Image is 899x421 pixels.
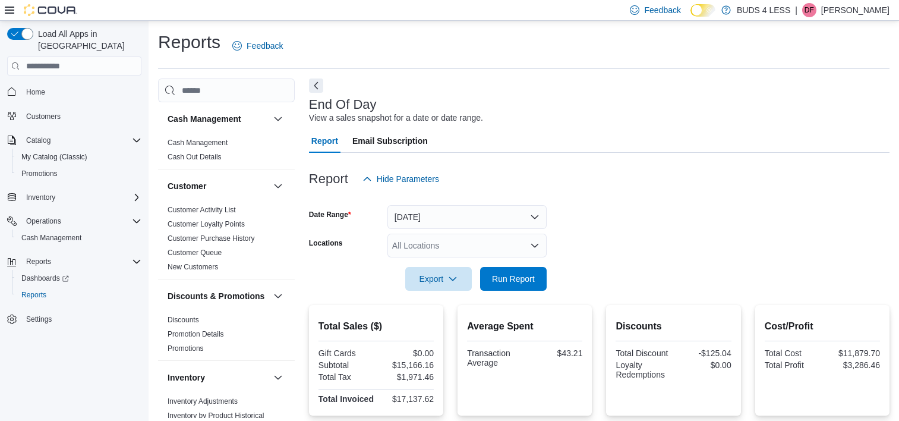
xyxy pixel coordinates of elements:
h3: Cash Management [168,113,241,125]
h2: Cost/Profit [765,319,880,334]
span: Promotions [21,169,58,178]
span: Catalog [21,133,141,147]
h2: Total Sales ($) [318,319,434,334]
span: Customers [21,109,141,124]
h3: Discounts & Promotions [168,290,264,302]
a: Feedback [228,34,288,58]
a: Cash Management [17,231,86,245]
a: Settings [21,312,56,326]
button: Cash Management [271,112,285,126]
div: Dylan Fraser [802,3,816,17]
button: Discounts & Promotions [271,289,285,303]
a: Inventory Adjustments [168,397,238,406]
div: $15,166.16 [378,360,434,370]
span: New Customers [168,262,218,272]
div: Total Profit [765,360,820,370]
a: New Customers [168,263,218,271]
a: Customer Purchase History [168,234,255,243]
div: Customer [158,203,295,279]
span: Promotions [168,344,204,353]
div: View a sales snapshot for a date or date range. [309,112,483,124]
a: Customers [21,109,65,124]
a: Cash Management [168,139,228,147]
button: Promotions [12,165,146,182]
nav: Complex example [7,78,141,359]
h3: Report [309,172,348,186]
button: Export [405,267,472,291]
button: Cash Management [12,230,146,246]
label: Locations [309,238,343,248]
span: Cash Management [21,233,81,243]
button: Inventory [2,189,146,206]
button: Run Report [480,267,547,291]
div: Total Cost [765,348,820,358]
span: Cash Management [17,231,141,245]
a: Promotions [168,344,204,353]
p: BUDS 4 LESS [737,3,790,17]
button: Operations [21,214,66,228]
a: Reports [17,288,51,302]
h2: Average Spent [467,319,582,334]
button: Open list of options [530,241,540,250]
span: Cash Out Details [168,152,222,162]
span: Home [21,84,141,99]
button: My Catalog (Classic) [12,149,146,165]
h2: Discounts [616,319,731,334]
span: Run Report [492,273,535,285]
span: Report [311,129,338,153]
img: Cova [24,4,77,16]
span: Customer Purchase History [168,234,255,243]
span: Home [26,87,45,97]
button: Inventory [271,370,285,385]
button: Operations [2,213,146,230]
div: $17,137.62 [378,394,434,404]
button: Next [309,78,323,93]
button: Hide Parameters [358,167,444,191]
button: Reports [21,255,56,269]
span: Promotions [17,166,141,181]
span: Hide Parameters [377,173,439,185]
span: My Catalog (Classic) [21,152,87,162]
button: Home [2,83,146,100]
span: Dashboards [21,274,69,283]
span: Customer Queue [168,248,222,257]
div: Cash Management [158,136,295,169]
button: Catalog [21,133,55,147]
a: Home [21,85,50,99]
p: | [795,3,797,17]
div: Discounts & Promotions [158,313,295,360]
span: Catalog [26,136,51,145]
span: My Catalog (Classic) [17,150,141,164]
div: Loyalty Redemptions [616,360,671,379]
button: Customer [271,179,285,193]
button: Catalog [2,132,146,149]
span: Feedback [247,40,283,52]
span: Load All Apps in [GEOGRAPHIC_DATA] [33,28,141,52]
input: Dark Mode [690,4,715,17]
h3: End Of Day [309,98,377,112]
span: Dashboards [17,271,141,285]
button: Settings [2,310,146,328]
a: Discounts [168,316,199,324]
span: Customer Activity List [168,205,236,215]
span: Customers [26,112,61,121]
span: Reports [26,257,51,266]
div: $3,286.46 [825,360,880,370]
button: Inventory [21,190,60,205]
span: Operations [21,214,141,228]
h1: Reports [158,30,220,54]
button: Reports [2,253,146,270]
span: Promotion Details [168,329,224,339]
span: Inventory [26,193,55,202]
span: Customer Loyalty Points [168,219,245,229]
button: Reports [12,287,146,303]
div: Subtotal [318,360,374,370]
a: Dashboards [12,270,146,287]
strong: Total Invoiced [318,394,374,404]
a: Promotions [17,166,62,181]
a: My Catalog (Classic) [17,150,92,164]
a: Inventory by Product Historical [168,411,264,420]
div: $43.21 [527,348,582,358]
